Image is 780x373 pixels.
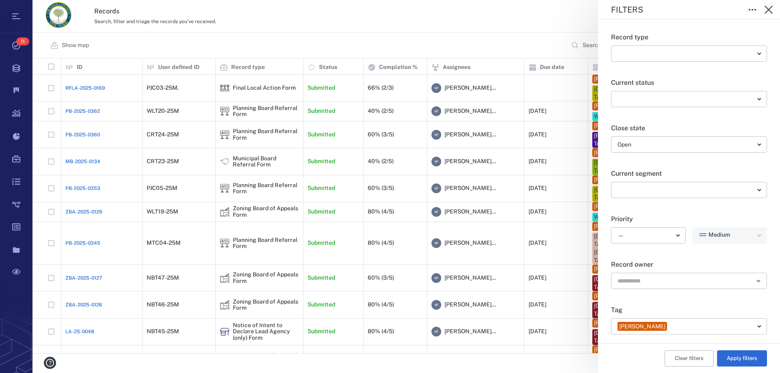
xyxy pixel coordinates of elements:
div: [PERSON_NAME] [619,323,665,331]
p: Tag [611,305,767,315]
div: Open [617,140,754,149]
span: Medium [708,231,730,239]
button: Open [753,275,764,287]
p: Current status [611,78,767,88]
p: Record type [611,32,767,42]
div: Filters [611,6,738,14]
p: Priority [611,214,767,224]
button: Apply filters [717,350,767,367]
span: Help [18,6,35,13]
span: 11 [16,37,29,45]
div: — [617,231,673,240]
p: Record owner [611,260,767,270]
button: Toggle to Edit Boxes [744,2,760,18]
button: Clear filters [665,350,714,367]
p: Close state [611,123,767,133]
p: Current segment [611,169,767,179]
button: Close [760,2,777,18]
